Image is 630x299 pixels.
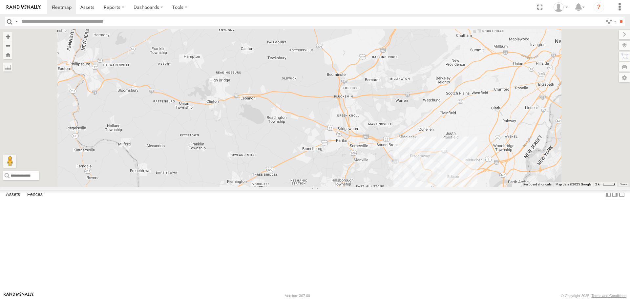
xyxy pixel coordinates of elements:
div: Version: 307.00 [285,294,310,298]
label: Map Settings [619,73,630,82]
button: Zoom in [3,32,12,41]
button: Drag Pegman onto the map to open Street View [3,155,16,168]
label: Fences [24,190,46,200]
label: Assets [3,190,23,200]
button: Zoom out [3,41,12,50]
button: Zoom Home [3,50,12,59]
i: ? [594,2,604,12]
img: rand-logo.svg [7,5,41,10]
label: Hide Summary Table [619,190,625,200]
div: MIguel Fernandez [551,2,570,12]
span: Map data ©2025 Google [556,182,591,186]
button: Map Scale: 2 km per 34 pixels [593,182,617,187]
span: 2 km [595,182,602,186]
label: Measure [3,62,12,72]
div: © Copyright 2025 - [561,294,626,298]
button: Keyboard shortcuts [523,182,552,187]
label: Search Filter Options [603,17,617,26]
a: Terms (opens in new tab) [620,183,627,185]
a: Visit our Website [4,292,34,299]
label: Search Query [14,17,19,26]
a: Terms and Conditions [592,294,626,298]
label: Dock Summary Table to the Left [605,190,612,200]
label: Dock Summary Table to the Right [612,190,618,200]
